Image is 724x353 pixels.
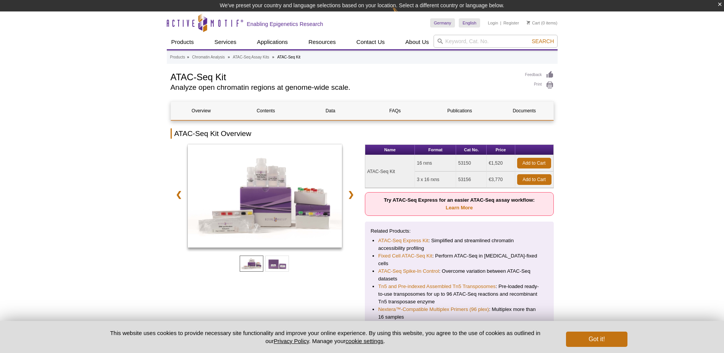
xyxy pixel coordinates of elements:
a: Documents [494,102,555,120]
button: Got it! [566,332,627,347]
td: 53156 [456,172,487,188]
p: Related Products: [371,227,548,235]
li: | [500,18,501,28]
button: Search [529,38,556,45]
img: ATAC-Seq Kit [188,144,342,248]
a: Print [525,81,554,89]
a: ATAC-Seq Assay Kits [233,54,269,61]
td: 3 x 16 rxns [415,172,456,188]
a: About Us [401,35,434,49]
a: English [459,18,480,28]
li: : Simplified and streamlined chromatin accessibility profiling [378,237,540,252]
li: » [228,55,230,59]
a: Cart [527,20,540,26]
a: Data [300,102,361,120]
li: ATAC-Seq Kit [277,55,300,59]
a: Germany [430,18,455,28]
li: » [272,55,274,59]
a: Login [488,20,498,26]
a: Tn5 and Pre-indexed Assembled Tn5 Transposomes [378,283,496,290]
td: ATAC-Seq Kit [365,155,415,188]
a: ATAC-Seq Express Kit [378,237,428,245]
a: Add to Cart [517,174,551,185]
strong: Try ATAC-Seq Express for an easier ATAC-Seq assay workflow: [384,197,535,211]
td: 53150 [456,155,487,172]
a: ATAC-Seq Kit [188,144,342,250]
a: Feedback [525,71,554,79]
a: Services [210,35,241,49]
th: Name [365,145,415,155]
li: » [187,55,189,59]
a: Fixed Cell ATAC-Seq Kit [378,252,432,260]
button: cookie settings [345,338,383,344]
a: Overview [171,102,232,120]
a: ❮ [171,186,187,203]
a: Nextera™-Compatible Multiplex Primers (96 plex) [378,306,489,313]
td: €1,520 [487,155,515,172]
h1: ATAC-Seq Kit [171,71,518,82]
td: 16 rxns [415,155,456,172]
li: : Perform ATAC-Seq in [MEDICAL_DATA]-fixed cells [378,252,540,267]
th: Price [487,145,515,155]
a: Add to Cart [517,158,551,168]
li: : Multiplex more than 16 samples [378,306,540,321]
th: Format [415,145,456,155]
li: (0 items) [527,18,558,28]
a: Applications [252,35,292,49]
a: Products [170,54,185,61]
a: Register [503,20,519,26]
a: Learn More [446,205,473,211]
span: Search [532,38,554,44]
a: ❯ [343,186,359,203]
a: Products [167,35,198,49]
a: Contact Us [352,35,389,49]
li: : Pre-loaded ready-to-use transposomes for up to 96 ATAC-Seq reactions and recombinant Tn5 transp... [378,283,540,306]
a: Resources [304,35,340,49]
th: Cat No. [456,145,487,155]
h2: Analyze open chromatin regions at genome-wide scale. [171,84,518,91]
h2: ATAC-Seq Kit Overview [171,128,554,139]
a: Publications [429,102,490,120]
input: Keyword, Cat. No. [434,35,558,48]
img: Change Here [392,6,413,24]
a: Privacy Policy [274,338,309,344]
img: Your Cart [527,21,530,24]
a: Contents [235,102,296,120]
td: €3,770 [487,172,515,188]
a: ATAC-Seq Spike-In Control [378,267,439,275]
a: Chromatin Analysis [192,54,225,61]
h2: Enabling Epigenetics Research [247,21,323,28]
a: FAQs [364,102,425,120]
li: : Overcome variation between ATAC-Seq datasets [378,267,540,283]
p: This website uses cookies to provide necessary site functionality and improve your online experie... [97,329,554,345]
